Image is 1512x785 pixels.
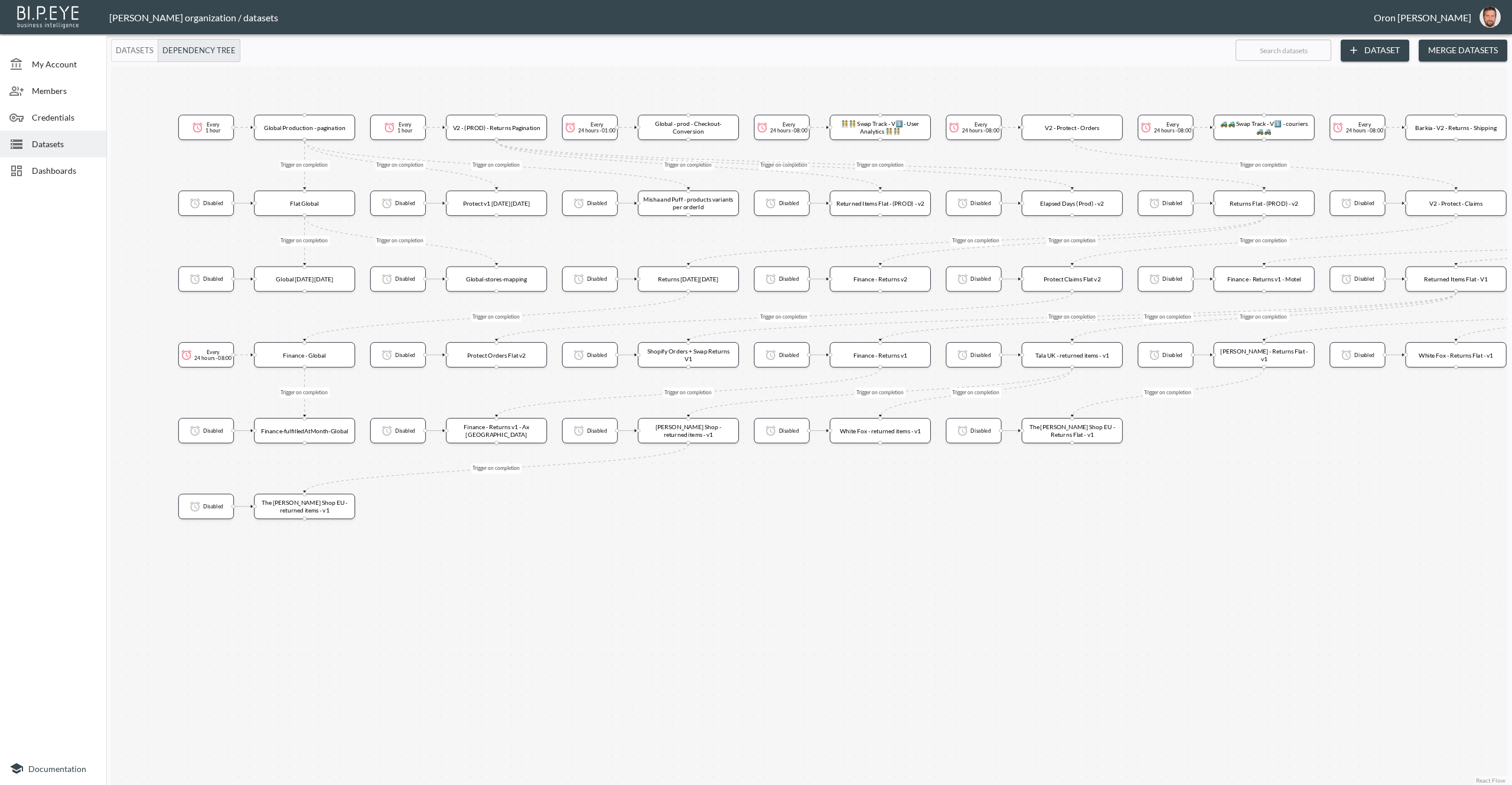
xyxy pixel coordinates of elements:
div: Tala UK - returned items - v1 [1027,351,1117,359]
div: Every [397,121,413,127]
g: Edge from 55da33c1-d0e9-41c3-98f5-49458e7cac9e to e697d8af-b33a-47e0-9436-a6838fa51dd8 [305,293,689,340]
g: Edge from 1e824cbf-250c-4372-a063-b9676343a70c to 20d3a386-fea9-40c5-839b-e231bceae801 [880,217,1264,264]
div: The [PERSON_NAME] Shop EU - Returns Flat - v1 [1027,423,1117,438]
g: Edge from c893cc7c-c103-4891-87cc-495027512c57 to b13ff80d-1273-44b2-9811-16b323aac513 [688,369,1072,416]
button: Dependency Tree [158,39,240,62]
span: Datasets [32,138,97,150]
div: Runs every 24 hours - 08:00 UTC [1140,121,1191,134]
g: Edge from 0bd8b038-2c7a-4166-9c6d-b30c6feea7db to c31a9102-f7bb-4025-8b56-b9ab000e704d [305,141,497,189]
div: Disabled [395,352,415,358]
div: Refresh is disabled [956,197,990,209]
div: Disabled [1162,276,1182,282]
div: V2 - Protect - Claims [1411,199,1501,207]
div: 1 hour [206,127,221,133]
div: Global Production - pagination [260,124,350,131]
div: Refresh is disabled [1340,349,1374,361]
div: Disabled [1162,200,1182,206]
div: Disabled [779,427,799,433]
div: Refresh is disabled [765,273,799,286]
div: Disabled [203,427,223,433]
div: Finance - Global [260,351,350,359]
div: Disabled [970,200,990,206]
div: Disabled [203,276,223,282]
div: [PERSON_NAME] - Returns Flat - v1 [1219,347,1309,362]
div: Protect v1 [DATE][DATE] [451,199,541,207]
div: Disabled [587,276,607,282]
g: Edge from e42abe22-aef8-41b5-b3ad-a40f532e64e4 to b689ef13-90f8-4704-8289-41f893ddda77 [880,293,1456,340]
div: Runs every 1 hour [191,121,221,134]
button: Dataset [1341,40,1409,61]
div: Runs every 1 hour [383,121,413,134]
div: Flat Global [260,199,350,207]
div: Global - prod - Checkout-Conversion [643,119,733,135]
div: Returns Flat - (PROD) - v2 [1219,199,1309,207]
div: V2 - Protect - Orders [1027,124,1117,131]
div: Every [578,121,615,127]
div: Refresh is disabled [573,424,607,437]
div: Refresh is disabled [189,500,223,512]
div: Global-stores-mapping [451,275,541,283]
div: Finance - Returns v2 [835,275,925,283]
g: Edge from 5ed8d342-0c2d-4362-8647-118bdf0b7678 to eccf0734-17e2-4f98-a6c1-78c548571b20 [279,217,330,264]
div: Disabled [395,427,415,433]
button: Merge Datasets [1419,40,1507,61]
g: Edge from 7aee12a1-087c-4bde-83ee-8a7ad35a1956 to 8549ae2a-a1cd-44b8-ade2-c2bdb4e608f4 [1072,369,1264,416]
div: White Fox - Returns Flat - v1 [1411,351,1501,359]
div: Shopify Orders + Swap Returns V1 [643,347,733,362]
div: Returns [DATE][DATE] [643,275,733,283]
div: Disabled [395,200,415,206]
g: Edge from cd3e517a-d712-4abf-b39d-8f6d18344fd1 to 7cbf590d-caac-4fd3-8929-d21d3d2d2ed2 [497,293,1073,340]
div: Refresh is disabled [1340,273,1374,286]
g: Edge from 5ed8d342-0c2d-4362-8647-118bdf0b7678 to d0ea4da8-21c5-4e96-8b23-73bafd485227 [305,217,497,264]
div: Refresh is disabled [765,197,799,209]
div: Disabled [587,200,607,206]
g: Edge from c893cc7c-c103-4891-87cc-495027512c57 to 5c48f4c3-0efb-4ed8-a9e4-2536908eeb53 [880,369,1072,416]
div: Refresh is disabled [573,197,607,209]
div: 🧑‍🤝‍🧑🧑‍🤝‍🧑 Swap Track - V1️⃣ - User Analytics 🧑‍🤝‍🧑🧑‍🤝‍🧑 [835,119,925,135]
g: Edge from 0bd8b038-2c7a-4166-9c6d-b30c6feea7db to 66b30156-364b-4fbb-a1af-80812fbea177 [305,141,689,189]
div: Refresh is disabled [189,197,223,209]
div: Refresh is disabled [1148,349,1182,361]
div: Refresh is disabled [1148,273,1182,286]
g: Edge from 2fb38693-e41d-4bdd-a3c3-22b91e2214f5 to cd3e517a-d712-4abf-b39d-8f6d18344fd1 [1072,217,1456,264]
div: The [PERSON_NAME] Shop EU - returned items - v1 [260,499,350,514]
div: Disabled [203,200,223,206]
span: My Account [32,58,97,70]
div: Every [770,121,807,127]
div: Disabled [779,352,799,358]
div: 24 hours - 08:00 [1346,127,1383,133]
div: Every [194,349,232,355]
div: Disabled [1354,200,1374,206]
div: Misha and Puff - products variants per orderId [643,196,733,211]
span: Members [32,85,97,97]
div: 24 hours - 08:00 [194,355,232,361]
div: Oron [PERSON_NAME] [1374,12,1471,23]
div: Every [206,121,221,127]
div: Disabled [1162,352,1182,358]
div: Every [1154,121,1191,127]
div: Refresh is disabled [765,349,799,361]
div: Refresh is disabled [381,349,415,361]
button: Datasets [111,39,158,62]
div: Refresh is disabled [956,349,990,361]
div: Disabled [970,427,990,433]
div: Disabled [1354,276,1374,282]
g: Edge from e42abe22-aef8-41b5-b3ad-a40f532e64e4 to c893cc7c-c103-4891-87cc-495027512c57 [1072,293,1456,340]
div: Disabled [587,427,607,433]
div: Barkia - V2 - Returns - Shipping [1411,124,1501,131]
div: Refresh is disabled [381,273,415,286]
div: [PERSON_NAME] Shop - returned items - v1 [643,423,733,438]
div: Disabled [395,276,415,282]
g: Edge from 1e824cbf-250c-4372-a063-b9676343a70c to 55da33c1-d0e9-41c3-98f5-49458e7cac9e [688,217,1264,264]
div: Returned Items Flat - (PROD) - v2 [835,199,925,207]
g: Edge from 0bd8b038-2c7a-4166-9c6d-b30c6feea7db to 5ed8d342-0c2d-4362-8647-118bdf0b7678 [279,141,330,189]
span: Documentation [28,764,86,774]
div: Finance - Returns v1 [835,351,925,359]
div: Disabled [203,503,223,509]
div: Finance - Returns v1 - Motel [1219,275,1309,283]
div: 🚜🚜 Swap Track - V1️⃣ - couriers 🚜🚜 [1219,119,1309,135]
div: Disabled [970,352,990,358]
img: bipeye-logo [15,3,83,30]
div: Refresh is disabled [189,273,223,286]
a: Documentation [9,761,97,776]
